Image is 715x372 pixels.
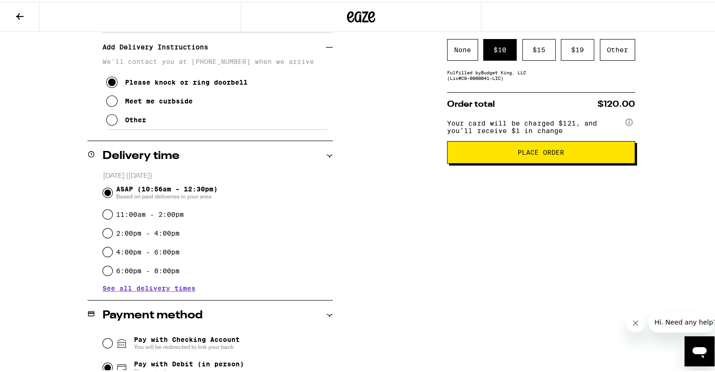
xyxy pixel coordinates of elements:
div: Other [125,114,146,122]
div: $ 19 [561,37,594,59]
iframe: Close message [626,312,645,331]
span: Your card will be charged $121, and you’ll receive $1 in change [447,114,624,133]
span: Order total [447,98,495,107]
div: $ 10 [483,37,517,59]
span: ASAP (10:56am - 12:30pm) [116,183,218,198]
div: Other [600,37,635,59]
span: Based on past deliveries in your area [116,191,218,198]
p: [DATE] ([DATE]) [103,170,333,179]
button: Place Order [447,139,635,162]
span: Hi. Need any help? [6,7,68,14]
label: 2:00pm - 4:00pm [116,228,180,235]
span: Pay with Checking Account [134,334,240,349]
h2: Delivery time [102,149,180,160]
label: 6:00pm - 8:00pm [116,265,180,273]
span: Place Order [518,147,564,154]
p: We'll contact you at [PHONE_NUMBER] when we arrive [102,56,333,63]
span: You will be redirected to link your bank [134,341,240,349]
span: $120.00 [597,98,635,107]
h2: Payment method [102,308,203,319]
div: Please knock or ring doorbell [125,77,248,84]
button: Other [106,109,146,127]
span: Pay with Debit (in person) [134,358,244,366]
label: 11:00am - 2:00pm [116,209,184,216]
iframe: Button to launch messaging window [684,334,715,364]
button: See all delivery times [102,283,196,290]
div: None [447,37,478,59]
div: Fulfilled by Budget King, LLC (Lic# C9-0000041-LIC ) [447,68,635,79]
label: 4:00pm - 6:00pm [116,246,180,254]
div: $ 15 [522,37,556,59]
div: Meet me curbside [125,95,193,103]
h3: Add Delivery Instructions [102,34,326,56]
iframe: Message from company [649,310,715,331]
button: Meet me curbside [106,90,193,109]
button: Please knock or ring doorbell [106,71,248,90]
